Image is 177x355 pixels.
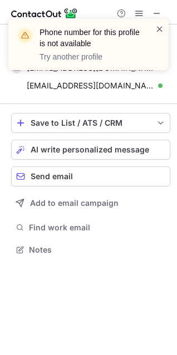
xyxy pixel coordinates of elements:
img: ContactOut v5.3.10 [11,7,78,20]
span: Find work email [29,223,166,233]
div: Save to List / ATS / CRM [31,119,151,127]
img: warning [16,27,34,45]
button: Notes [11,242,170,258]
span: AI write personalized message [31,145,149,154]
button: AI write personalized message [11,140,170,160]
button: save-profile-one-click [11,113,170,133]
button: Send email [11,166,170,186]
span: Add to email campaign [30,199,119,208]
span: Send email [31,172,73,181]
button: Find work email [11,220,170,235]
header: Phone number for this profile is not available [40,27,142,49]
p: Try another profile [40,51,142,62]
button: Add to email campaign [11,193,170,213]
span: Notes [29,245,166,255]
